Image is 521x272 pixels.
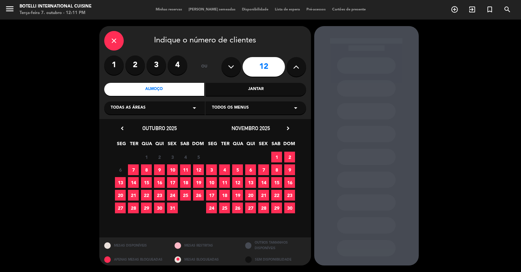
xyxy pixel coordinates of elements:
span: SAB [271,140,281,151]
span: Todos os menus [212,105,249,111]
span: 7 [258,164,269,175]
span: Pré-acessos [303,8,329,11]
div: SEM DISPONIBILIDADE [240,253,311,265]
span: 4 [219,164,230,175]
span: 1 [271,152,282,162]
span: 11 [180,164,191,175]
i: search [503,6,511,13]
span: 23 [284,190,295,201]
span: 25 [219,203,230,213]
span: SEG [207,140,218,151]
div: APENAS MESAS BLOQUEADAS [99,253,170,265]
span: 29 [271,203,282,213]
span: 30 [154,203,165,213]
span: 27 [245,203,256,213]
button: menu [5,4,15,16]
span: 30 [284,203,295,213]
label: 3 [147,55,166,75]
span: 8 [141,164,152,175]
span: 9 [284,164,295,175]
i: close [110,37,118,45]
span: 8 [271,164,282,175]
span: 27 [115,203,126,213]
span: DOM [192,140,203,151]
span: 3 [206,164,217,175]
span: Disponibilidade [239,8,272,11]
span: 12 [193,164,204,175]
span: 7 [128,164,139,175]
span: SAB [179,140,190,151]
span: 2 [154,152,165,162]
span: Todas as áreas [111,105,146,111]
span: novembro 2025 [232,125,270,131]
span: 14 [258,177,269,188]
span: 21 [128,190,139,201]
span: 18 [219,190,230,201]
div: Botelli International Cuisine [20,3,92,10]
span: Lista de espera [272,8,303,11]
div: Almoço [104,83,204,96]
span: 20 [115,190,126,201]
span: 31 [167,203,178,213]
span: Cartões de presente [329,8,369,11]
label: 4 [168,55,187,75]
span: SEX [258,140,269,151]
div: Terça-feira 7. outubro - 12:11 PM [20,10,92,16]
label: 1 [104,55,124,75]
span: 21 [258,190,269,201]
span: QUI [154,140,165,151]
span: 6 [115,164,126,175]
span: 23 [154,190,165,201]
i: add_circle_outline [451,6,458,13]
i: chevron_left [119,125,126,132]
span: 13 [115,177,126,188]
span: 4 [180,152,191,162]
i: exit_to_app [468,6,476,13]
span: 28 [128,203,139,213]
span: 12 [232,177,243,188]
i: chevron_right [285,125,291,132]
span: Minhas reservas [152,8,185,11]
span: 18 [180,177,191,188]
span: SEG [116,140,127,151]
span: 13 [245,177,256,188]
i: menu [5,4,15,14]
span: 10 [206,177,217,188]
span: 9 [154,164,165,175]
span: 28 [258,203,269,213]
span: 26 [193,190,204,201]
span: 24 [167,190,178,201]
span: 3 [167,152,178,162]
span: 5 [193,152,204,162]
i: arrow_drop_down [190,104,198,112]
span: TER [129,140,139,151]
div: Jantar [206,83,306,96]
i: turned_in_not [486,6,494,13]
span: 24 [206,203,217,213]
span: outubro 2025 [142,125,177,131]
div: MESAS DISPONÍVEIS [99,237,170,253]
span: 14 [128,177,139,188]
span: SEX [167,140,177,151]
i: arrow_drop_down [292,104,300,112]
label: 2 [125,55,145,75]
div: OUTROS TAMANHOS DISPONÍVEIS [240,237,311,253]
span: 19 [232,190,243,201]
div: MESAS RESTRITAS [170,237,240,253]
span: 15 [141,177,152,188]
span: QUA [232,140,243,151]
span: 2 [284,152,295,162]
div: ou [194,55,215,78]
span: 16 [284,177,295,188]
span: [PERSON_NAME] semeadas [185,8,239,11]
span: 11 [219,177,230,188]
span: TER [220,140,231,151]
span: 26 [232,203,243,213]
span: DOM [283,140,294,151]
span: 20 [245,190,256,201]
span: 5 [232,164,243,175]
span: 17 [167,177,178,188]
span: 15 [271,177,282,188]
span: 22 [271,190,282,201]
span: 17 [206,190,217,201]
